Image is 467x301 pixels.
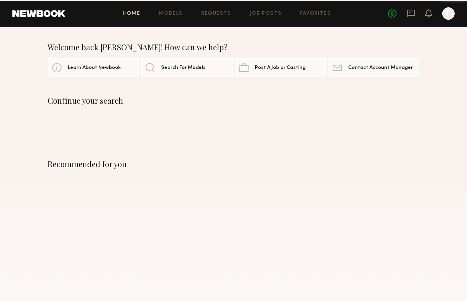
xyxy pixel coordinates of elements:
[201,11,231,16] a: Requests
[141,58,232,77] a: Search For Models
[48,43,419,52] div: Welcome back [PERSON_NAME]! How can we help?
[328,58,419,77] a: Contact Account Manager
[159,11,182,16] a: Models
[235,58,326,77] a: Post A Job or Casting
[250,11,282,16] a: Job Posts
[255,65,306,70] span: Post A Job or Casting
[123,11,141,16] a: Home
[442,7,455,20] a: F
[161,65,206,70] span: Search For Models
[68,65,121,70] span: Learn About Newbook
[48,58,139,77] a: Learn About Newbook
[48,159,419,169] div: Recommended for you
[300,11,331,16] a: Favorites
[348,65,413,70] span: Contact Account Manager
[48,96,419,105] div: Continue your search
